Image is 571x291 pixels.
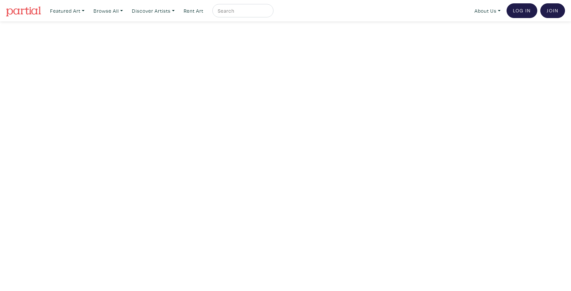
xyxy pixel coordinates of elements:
a: About Us [471,4,504,18]
input: Search [217,7,267,15]
a: Featured Art [47,4,87,18]
a: Join [540,3,565,18]
a: Browse All [90,4,126,18]
a: Log In [507,3,537,18]
a: Discover Artists [129,4,178,18]
a: Rent Art [181,4,206,18]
